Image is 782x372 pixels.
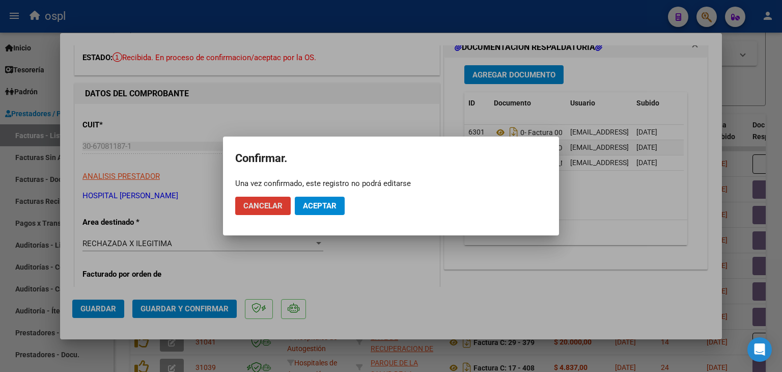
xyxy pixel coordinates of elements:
[235,149,547,168] h2: Confirmar.
[303,201,337,210] span: Aceptar
[747,337,772,362] div: Open Intercom Messenger
[295,197,345,215] button: Aceptar
[235,197,291,215] button: Cancelar
[243,201,283,210] span: Cancelar
[235,178,547,189] div: Una vez confirmado, este registro no podrá editarse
